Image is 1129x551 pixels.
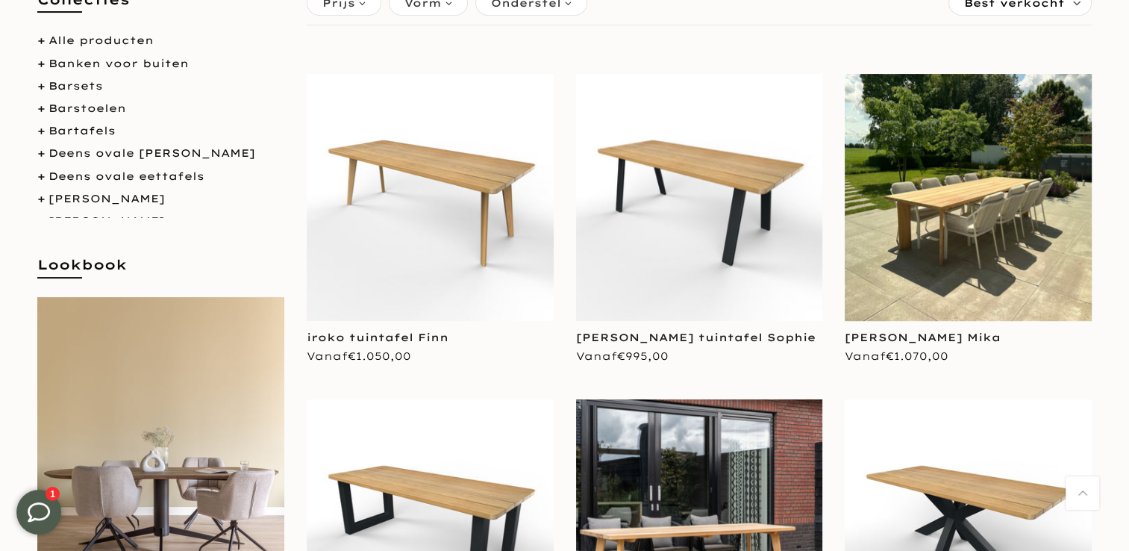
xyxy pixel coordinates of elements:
a: [PERSON_NAME] [49,192,165,205]
span: €995,00 [617,349,669,363]
a: iroko tuintafel Finn [307,331,448,344]
a: Barsets [49,79,103,93]
span: €1.070,00 [886,349,948,363]
a: Deens ovale eettafels [49,169,204,183]
a: [PERSON_NAME] Mika [845,331,1001,344]
span: Vanaf [307,349,411,363]
span: €1.050,00 [348,349,411,363]
a: Bartafels [49,124,116,137]
a: [PERSON_NAME] [49,214,165,228]
span: Vanaf [845,349,948,363]
h5: Lookbook [37,255,284,289]
iframe: toggle-frame [1,475,76,550]
span: Vanaf [576,349,669,363]
a: Terug naar boven [1066,476,1099,510]
a: [PERSON_NAME] tuintafel Sophie [576,331,816,344]
a: Deens ovale [PERSON_NAME] [49,146,255,160]
a: Barstoelen [49,102,126,115]
a: Banken voor buiten [49,57,189,70]
a: Alle producten [49,34,154,47]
